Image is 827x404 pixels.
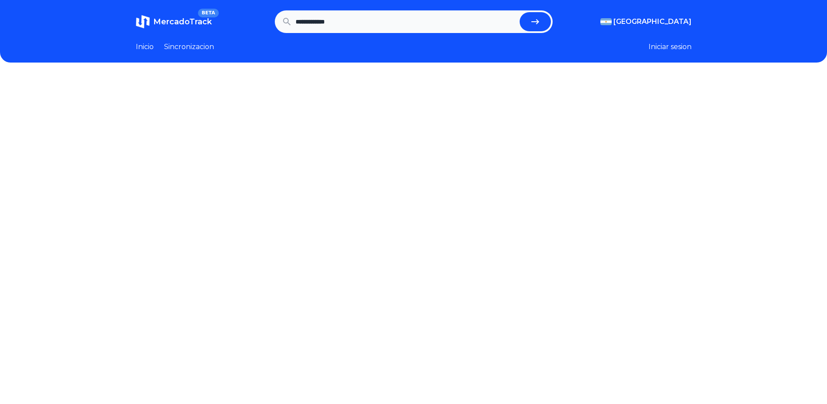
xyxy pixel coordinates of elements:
[164,42,214,52] a: Sincronizacion
[649,42,692,52] button: Iniciar sesion
[136,42,154,52] a: Inicio
[136,15,150,29] img: MercadoTrack
[600,18,612,25] img: Argentina
[198,9,218,17] span: BETA
[600,17,692,27] button: [GEOGRAPHIC_DATA]
[153,17,212,26] span: MercadoTrack
[136,15,212,29] a: MercadoTrackBETA
[613,17,692,27] span: [GEOGRAPHIC_DATA]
